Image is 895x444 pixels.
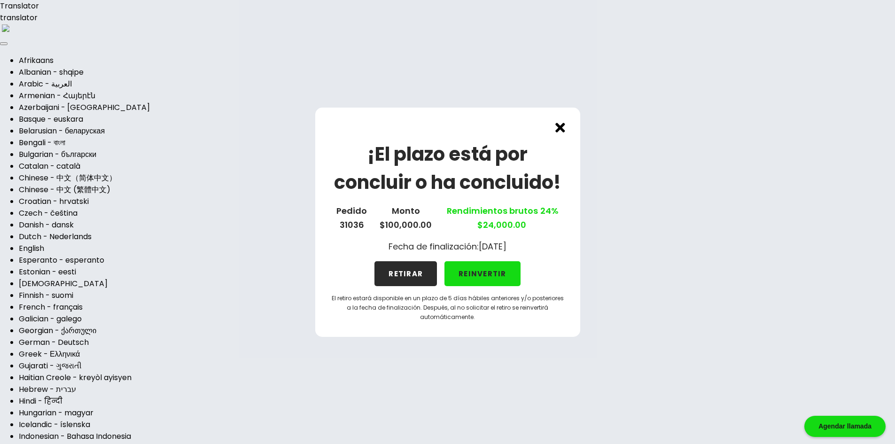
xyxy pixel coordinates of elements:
[804,416,886,437] div: Agendar llamada
[555,123,565,132] img: cross.ed5528e3.svg
[330,294,565,322] p: El retiro estará disponible en un plazo de 5 días hábiles anteriores y/o posteriores a la fecha d...
[538,205,559,217] span: 24%
[374,261,437,286] button: RETIRAR
[444,205,559,231] a: Rendimientos brutos $24,000.00
[389,240,506,254] p: Fecha de finalización: [DATE]
[444,261,521,286] button: REINVERTIR
[336,204,367,232] p: Pedido 31036
[330,140,565,196] h1: ¡El plazo está por concluir o ha concluido!
[380,204,432,232] p: Monto $100,000.00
